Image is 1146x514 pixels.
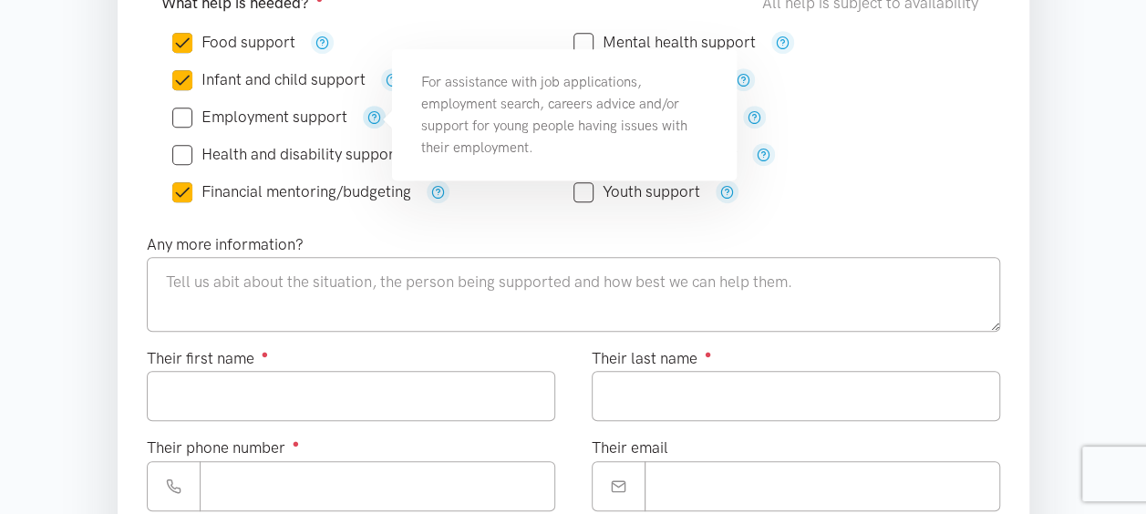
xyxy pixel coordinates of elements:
sup: ● [293,437,300,450]
sup: ● [705,347,712,361]
label: Their last name [592,346,712,371]
label: Any more information? [147,232,304,257]
input: Phone number [200,461,555,511]
label: Their first name [147,346,269,371]
label: Their phone number [147,436,300,460]
sup: ● [262,347,269,361]
label: Infant and child support [172,72,366,87]
input: Email [645,461,1000,511]
label: Youth support [573,184,700,200]
label: Financial mentoring/budgeting [172,184,411,200]
label: Health and disability support [172,147,400,162]
label: Their email [592,436,668,460]
label: Food support [172,35,295,50]
label: Employment support [172,109,347,125]
div: For assistance with job applications, employment search, careers advice and/or support for young ... [392,49,737,180]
